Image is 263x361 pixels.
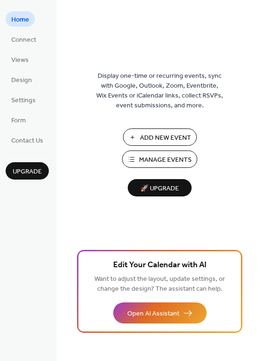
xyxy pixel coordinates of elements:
[6,31,42,47] a: Connect
[113,302,207,323] button: Open AI Assistant
[133,182,186,195] span: 🚀 Upgrade
[94,273,225,295] span: Want to adjust the layout, update settings, or change the design? The assistant can help.
[6,11,35,27] a: Home
[123,128,197,146] button: Add New Event
[96,71,223,111] span: Display one-time or recurring events, sync with Google, Outlook, Zoom, Eventbrite, Wix Events or ...
[11,15,29,25] span: Home
[6,132,49,148] a: Contact Us
[6,112,31,128] a: Form
[13,167,42,177] span: Upgrade
[6,72,38,87] a: Design
[6,92,41,107] a: Settings
[139,155,192,165] span: Manage Events
[128,179,192,196] button: 🚀 Upgrade
[11,96,36,105] span: Settings
[6,162,49,180] button: Upgrade
[11,35,36,45] span: Connect
[6,52,34,67] a: Views
[11,116,26,126] span: Form
[113,259,207,272] span: Edit Your Calendar with AI
[122,150,197,168] button: Manage Events
[140,133,191,143] span: Add New Event
[11,55,29,65] span: Views
[127,309,179,319] span: Open AI Assistant
[11,75,32,85] span: Design
[11,136,43,146] span: Contact Us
